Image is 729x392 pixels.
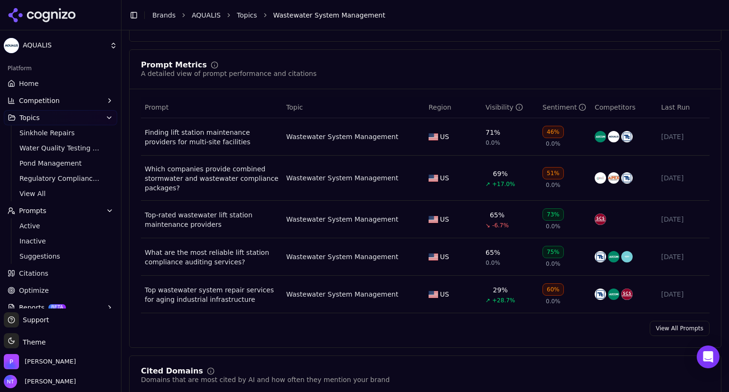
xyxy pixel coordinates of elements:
[282,97,425,118] th: Topic
[486,259,500,267] span: 0.0%
[4,61,117,76] div: Platform
[440,132,449,141] span: US
[286,173,398,183] div: Wastewater System Management
[429,216,438,223] img: US flag
[141,97,282,118] th: Prompt
[286,215,398,224] a: Wastewater System Management
[145,210,279,229] a: Top-rated wastewater lift station maintenance providers
[4,375,17,388] img: Nate Tower
[657,97,710,118] th: Last Run
[145,164,279,193] a: Which companies provide combined stormwater and wastewater compliance packages?
[4,354,76,369] button: Open organization switcher
[4,375,76,388] button: Open user button
[621,251,633,262] img: epa
[286,132,398,141] a: Wastewater System Management
[4,110,117,125] button: Topics
[19,96,60,105] span: Competition
[608,289,619,300] img: aecom
[16,187,106,200] a: View All
[608,251,619,262] img: aecom
[19,189,102,198] span: View All
[19,303,45,312] span: Reports
[141,97,710,313] div: Data table
[621,172,633,184] img: tetra tech
[141,367,203,375] div: Cited Domains
[145,128,279,147] a: Finding lift station maintenance providers for multi-site facilities
[661,173,706,183] div: [DATE]
[19,128,102,138] span: Sinkhole Repairs
[595,131,606,142] img: aecom
[286,289,398,299] a: Wastewater System Management
[661,132,706,141] div: [DATE]
[19,79,38,88] span: Home
[440,215,449,224] span: US
[492,222,509,229] span: -6.7%
[152,11,176,19] a: Brands
[486,103,523,112] div: Visibility
[661,215,706,224] div: [DATE]
[273,10,385,20] span: Wastewater System Management
[4,266,117,281] a: Citations
[4,300,117,315] button: ReportsBETA
[4,38,19,53] img: AQUALIS
[25,357,76,366] span: Perrill
[19,252,102,261] span: Suggestions
[16,234,106,248] a: Inactive
[286,252,398,261] a: Wastewater System Management
[192,10,221,20] a: AQUALIS
[145,103,168,112] span: Prompt
[425,97,482,118] th: Region
[16,172,106,185] a: Regulatory Compliance and Permit Services
[661,103,690,112] span: Last Run
[492,297,515,304] span: +28.7%
[546,140,561,148] span: 0.0%
[145,285,279,304] div: Top wastewater system repair services for aging industrial infrastructure
[21,377,76,386] span: [PERSON_NAME]
[16,141,106,155] a: Water Quality Testing and Analysis
[546,223,561,230] span: 0.0%
[19,113,40,122] span: Topics
[19,159,102,168] span: Pond Management
[486,222,490,229] span: ↘
[286,103,303,112] span: Topic
[145,248,279,267] a: What are the most reliable lift station compliance auditing services?
[492,180,515,188] span: +17.0%
[4,93,117,108] button: Competition
[4,283,117,298] a: Optimize
[542,246,564,258] div: 75%
[546,260,561,268] span: 0.0%
[595,251,606,262] img: tetra tech
[16,126,106,140] a: Sinkhole Repairs
[482,97,539,118] th: brandMentionRate
[621,289,633,300] img: scs engineers
[152,10,702,20] nav: breadcrumb
[19,236,102,246] span: Inactive
[429,175,438,182] img: US flag
[16,157,106,170] a: Pond Management
[661,289,706,299] div: [DATE]
[237,10,257,20] a: Topics
[486,180,490,188] span: ↗
[16,250,106,263] a: Suggestions
[141,375,390,384] div: Domains that are most cited by AI and how often they mention your brand
[429,253,438,261] img: US flag
[440,289,449,299] span: US
[440,173,449,183] span: US
[595,172,606,184] img: pace analytical
[19,174,102,183] span: Regulatory Compliance and Permit Services
[608,131,619,142] img: aqualisco
[4,76,117,91] a: Home
[591,97,657,118] th: Competitors
[486,128,500,137] div: 71%
[493,169,508,178] div: 69%
[650,321,710,336] a: View All Prompts
[486,139,500,147] span: 0.0%
[19,286,49,295] span: Optimize
[542,167,564,179] div: 51%
[440,252,449,261] span: US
